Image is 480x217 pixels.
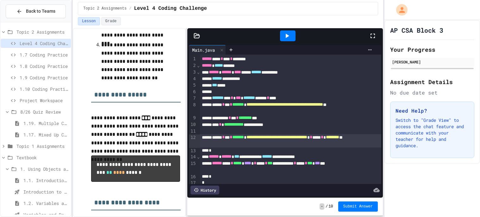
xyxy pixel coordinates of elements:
[101,17,121,25] button: Grade
[338,201,378,212] button: Submit Answer
[189,115,197,122] div: 9
[390,45,474,54] h2: Your Progress
[197,69,200,75] span: Fold line
[20,166,68,172] span: 1. Using Objects and Methods
[189,161,197,174] div: 15
[83,6,127,11] span: Topic 2 Assignments
[197,154,200,159] span: Fold line
[20,97,68,104] span: Project Workspace
[189,62,197,69] div: 2
[396,117,469,149] p: Switch to "Grade View" to access the chat feature and communicate with your teacher for help and ...
[189,95,197,102] div: 7
[23,131,68,138] span: 1.17. Mixed Up Code Practice 1.1-1.6
[197,63,200,68] span: Fold line
[396,107,469,115] h3: Need Help?
[16,29,68,35] span: Topic 2 Assignments
[390,3,409,17] div: My Account
[23,120,68,127] span: 1.19. Multiple Choice Exercises for Unit 1a (1.1-1.6)
[189,102,197,115] div: 8
[189,148,197,154] div: 13
[343,204,373,209] span: Submit Answer
[20,74,68,81] span: 1.9 Coding Practice
[390,89,474,96] div: No due date set
[390,26,443,35] h1: AP CSA Block 3
[16,154,68,161] span: Textbook
[189,69,197,76] div: 3
[189,174,197,180] div: 16
[20,51,68,58] span: 1.7 Coding Practice
[189,47,218,53] div: Main.java
[6,4,66,18] button: Back to Teams
[134,5,207,12] span: Level 4 Coding Challenge
[189,89,197,95] div: 6
[390,77,474,86] h2: Assignment Details
[189,135,197,148] div: 12
[20,63,68,69] span: 1.8 Coding Practice
[23,188,68,195] span: Introduction to Algorithms, Programming, and Compilers
[189,154,197,161] div: 14
[189,122,197,128] div: 10
[320,203,324,210] span: -
[20,40,68,47] span: Level 4 Coding Challenge
[328,204,333,209] span: 10
[129,6,131,11] span: /
[20,86,68,92] span: 1.10 Coding Practice
[26,8,55,15] span: Back to Teams
[189,45,226,55] div: Main.java
[326,204,328,209] span: /
[189,180,197,186] div: 17
[392,59,472,65] div: [PERSON_NAME]
[189,56,197,62] div: 1
[20,109,68,115] span: 8/26 Quiz Review
[23,177,68,184] span: 1.1. Introduction to Algorithms, Programming, and Compilers
[16,143,68,149] span: Topic 1 Assignments
[78,17,100,25] button: Lesson
[190,186,219,194] div: History
[23,200,68,207] span: 1.2. Variables and Data Types
[189,82,197,89] div: 5
[189,128,197,135] div: 11
[189,76,197,82] div: 4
